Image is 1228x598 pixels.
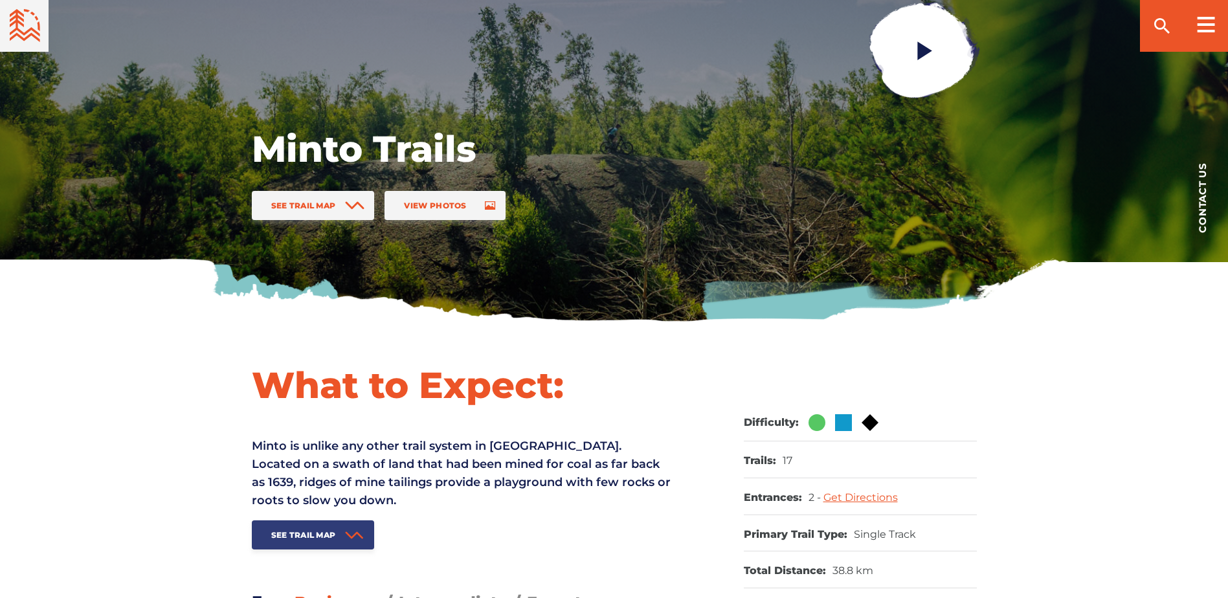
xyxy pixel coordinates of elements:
ion-icon: play [913,39,936,62]
h1: What to Expect: [252,362,673,408]
dd: 38.8 km [832,564,873,578]
dd: 17 [783,454,792,468]
a: See Trail Map [252,191,375,220]
span: View Photos [404,201,466,210]
img: Black Diamond [862,414,878,431]
img: Blue Square [835,414,852,431]
h1: Minto Trails [252,126,666,172]
a: Get Directions [823,491,898,504]
a: See Trail Map [252,520,375,549]
dt: Total Distance: [744,564,826,578]
span: 2 [809,491,823,504]
a: View Photos [385,191,505,220]
ion-icon: search [1152,16,1172,36]
span: Contact us [1198,162,1207,233]
span: See Trail Map [271,201,336,210]
dt: Difficulty: [744,416,799,430]
a: Contact us [1176,142,1228,252]
dt: Primary Trail Type: [744,528,847,542]
dt: Entrances: [744,491,802,505]
span: See Trail Map [271,530,336,540]
span: Minto is unlike any other trail system in [GEOGRAPHIC_DATA]. Located on a swath of land that had ... [252,439,671,507]
img: Green Circle [809,414,825,431]
dd: Single Track [854,528,916,542]
dt: Trails: [744,454,776,468]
